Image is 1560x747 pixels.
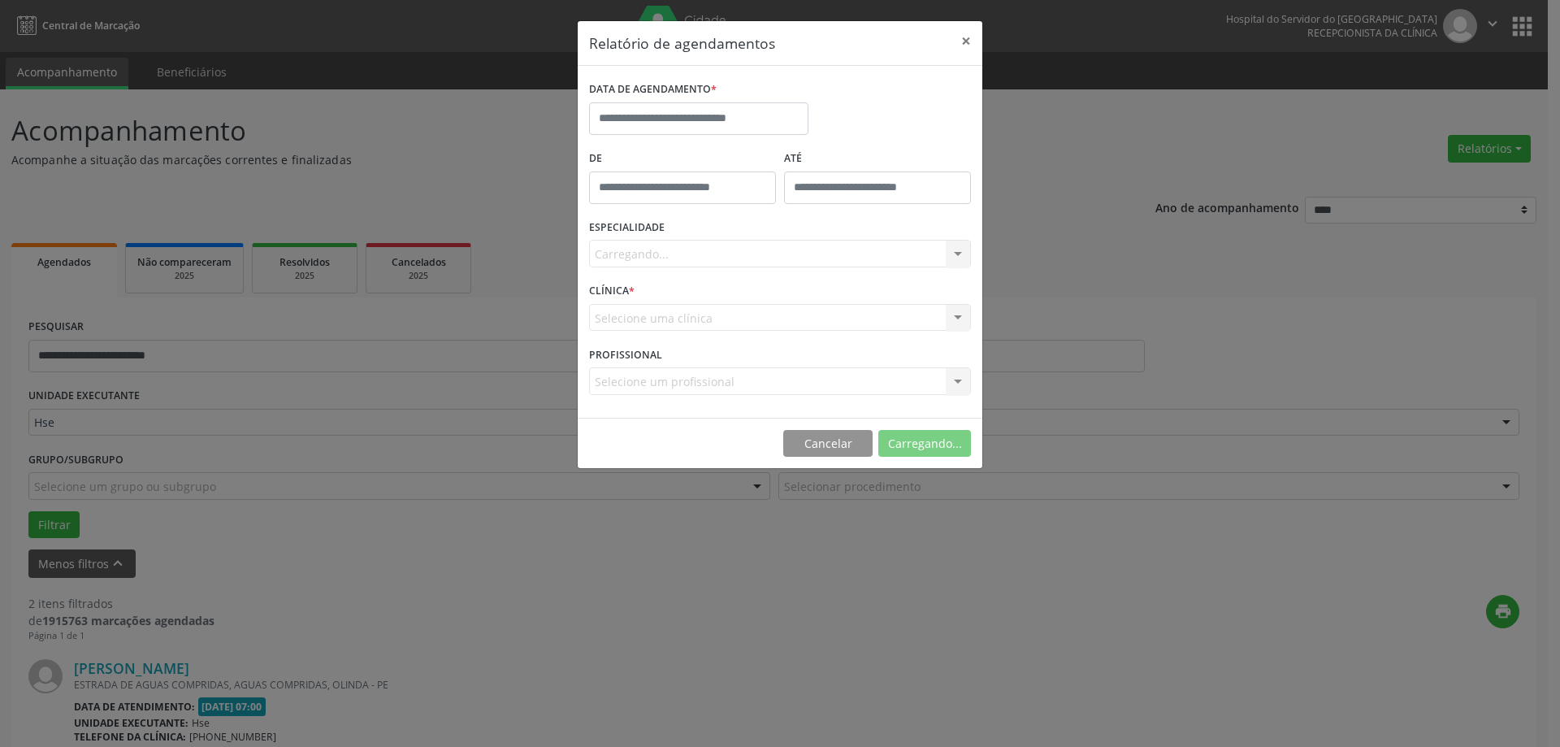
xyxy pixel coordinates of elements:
[589,215,665,241] label: ESPECIALIDADE
[589,279,635,304] label: CLÍNICA
[950,21,982,61] button: Close
[784,146,971,172] label: ATÉ
[589,146,776,172] label: De
[878,430,971,458] button: Carregando...
[589,77,717,102] label: DATA DE AGENDAMENTO
[783,430,873,458] button: Cancelar
[589,342,662,367] label: PROFISSIONAL
[589,33,775,54] h5: Relatório de agendamentos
